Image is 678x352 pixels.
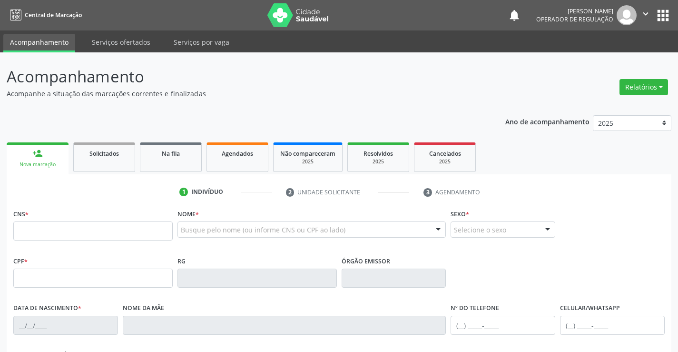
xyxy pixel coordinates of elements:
a: Acompanhamento [3,34,75,52]
div: Indivíduo [191,188,223,196]
div: 2025 [421,158,469,165]
p: Acompanhamento [7,65,472,89]
a: Serviços ofertados [85,34,157,50]
span: Cancelados [429,150,461,158]
label: Nome da mãe [123,301,164,316]
i:  [640,9,651,19]
input: (__) _____-_____ [451,316,555,335]
a: Serviços por vaga [167,34,236,50]
span: Operador de regulação [536,15,613,23]
span: Solicitados [89,150,119,158]
div: 2025 [280,158,335,165]
p: Acompanhe a situação das marcações correntes e finalizadas [7,89,472,99]
span: Agendados [222,150,253,158]
a: Central de Marcação [7,7,82,23]
span: Selecione o sexo [454,225,506,235]
label: Celular/WhatsApp [560,301,620,316]
div: [PERSON_NAME] [536,7,613,15]
button: Relatórios [619,79,668,95]
label: CPF [13,254,28,269]
span: Na fila [162,150,180,158]
label: Nome [177,207,199,221]
p: Ano de acompanhamento [505,115,590,127]
label: RG [177,254,186,269]
label: Nº do Telefone [451,301,499,316]
button: apps [655,7,671,24]
div: Nova marcação [13,161,62,168]
label: Sexo [451,207,469,221]
span: Central de Marcação [25,11,82,19]
div: 1 [179,188,188,196]
img: img [617,5,637,25]
div: person_add [32,148,43,159]
input: __/__/____ [13,316,118,335]
label: Órgão emissor [342,254,390,269]
span: Não compareceram [280,150,335,158]
input: (__) _____-_____ [560,316,665,335]
label: Data de nascimento [13,301,81,316]
span: Resolvidos [364,150,393,158]
button:  [637,5,655,25]
span: Busque pelo nome (ou informe CNS ou CPF ao lado) [181,225,345,235]
div: 2025 [354,158,402,165]
button: notifications [508,9,521,22]
label: CNS [13,207,29,221]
